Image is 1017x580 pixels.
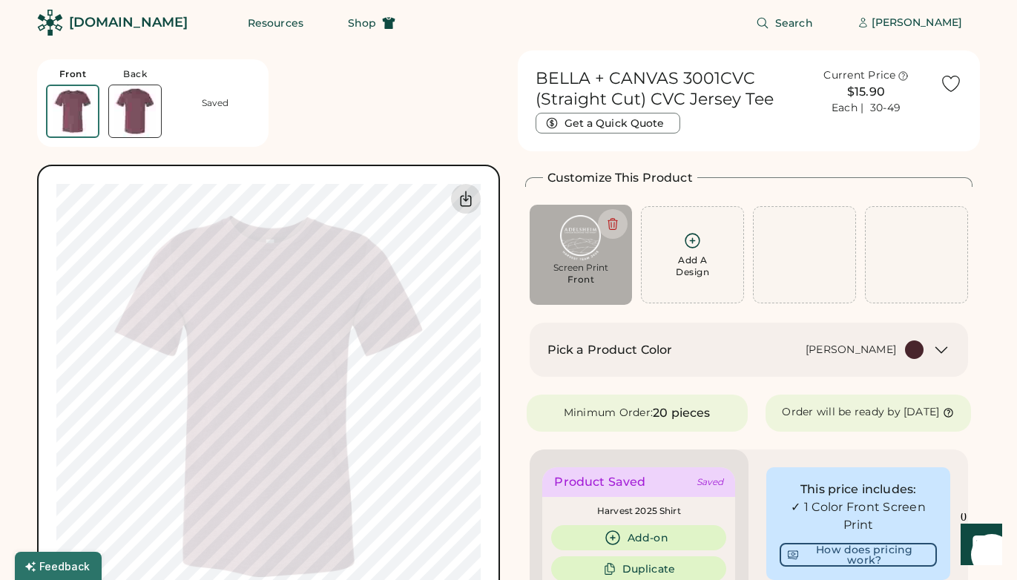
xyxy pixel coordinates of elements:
[832,101,901,116] div: Each | 30-49
[551,525,726,550] button: Add-on
[782,405,901,420] div: Order will be ready by
[536,68,793,110] h1: BELLA + CANVAS 3001CVC (Straight Cut) CVC Jersey Tee
[230,8,321,38] button: Resources
[806,343,896,357] div: [PERSON_NAME]
[202,97,228,109] div: Saved
[451,184,481,214] div: Download Front Mockup
[567,274,595,286] div: Front
[547,341,673,359] h2: Pick a Product Color
[775,18,813,28] span: Search
[59,68,87,80] div: Front
[348,18,376,28] span: Shop
[540,262,622,274] div: Screen Print
[904,405,940,420] div: [DATE]
[780,481,937,498] div: This price includes:
[551,506,726,516] div: Harvest 2025 Shirt
[123,68,147,80] div: Back
[801,83,931,101] div: $15.90
[598,209,628,239] button: Delete this decoration.
[947,513,1010,577] iframe: Front Chat
[547,169,693,187] h2: Customize This Product
[564,406,654,421] div: Minimum Order:
[69,13,188,32] div: [DOMAIN_NAME]
[780,543,937,567] button: How does pricing work?
[536,113,680,134] button: Get a Quick Quote
[540,215,622,260] img: Adelsheim Logo Shirt.png
[823,68,895,83] div: Current Price
[697,476,723,488] div: Saved
[330,8,413,38] button: Shop
[780,498,937,534] div: ✓ 1 Color Front Screen Print
[676,254,709,278] div: Add A Design
[872,16,962,30] div: [PERSON_NAME]
[653,404,710,422] div: 20 pieces
[47,86,98,136] img: BELLA + CANVAS 3001CVC Heather Maroon Front Thumbnail
[37,10,63,36] img: Rendered Logo - Screens
[109,85,161,137] img: BELLA + CANVAS 3001CVC Heather Maroon Back Thumbnail
[738,8,831,38] button: Search
[554,473,645,491] div: Product Saved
